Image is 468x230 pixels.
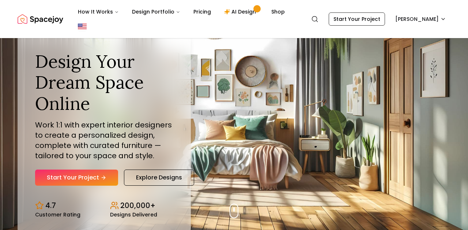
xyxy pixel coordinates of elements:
a: Pricing [188,4,217,19]
p: 200,000+ [120,200,155,211]
button: [PERSON_NAME] [391,12,450,26]
a: Shop [265,4,291,19]
h1: Design Your Dream Space Online [35,51,173,114]
a: Start Your Project [35,170,118,186]
button: How It Works [72,4,125,19]
a: Explore Designs [124,170,194,186]
small: Customer Rating [35,212,80,217]
button: Design Portfolio [126,4,186,19]
a: Spacejoy [18,12,63,26]
a: Start Your Project [329,12,385,26]
div: Design stats [35,194,173,217]
img: Spacejoy Logo [18,12,63,26]
img: United States [78,22,87,31]
nav: Main [72,4,291,19]
small: Designs Delivered [110,212,157,217]
p: Work 1:1 with expert interior designers to create a personalized design, complete with curated fu... [35,120,173,161]
p: 4.7 [45,200,56,211]
a: AI Design [218,4,264,19]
